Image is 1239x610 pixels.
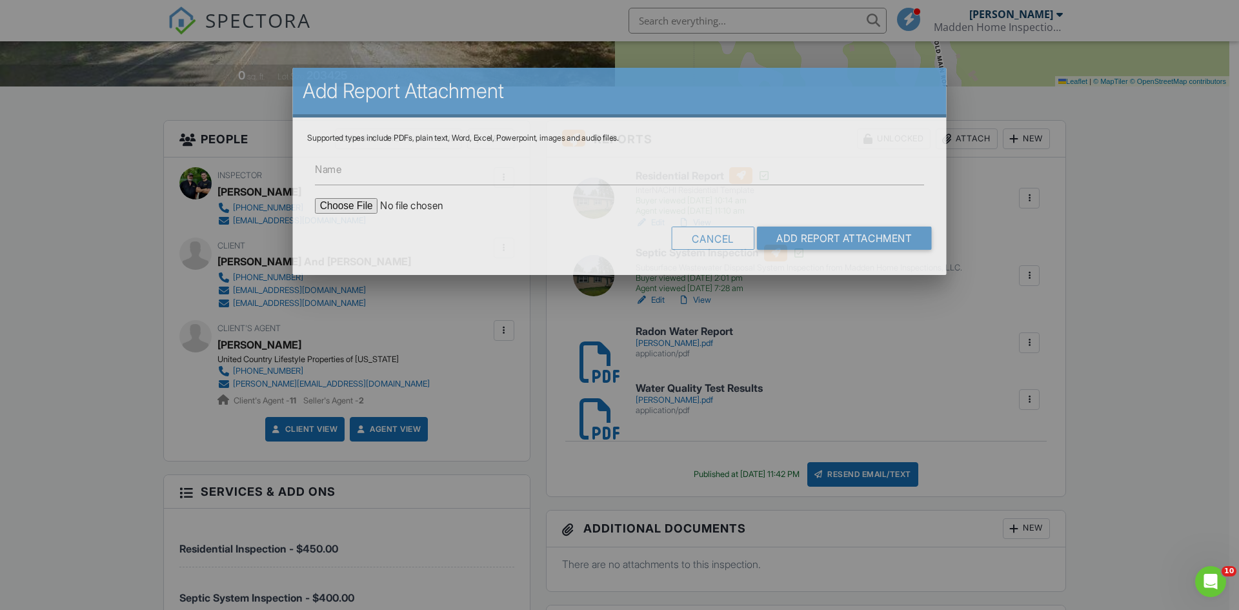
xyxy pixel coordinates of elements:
[756,227,931,250] input: Add Report Attachment
[671,227,754,250] div: Cancel
[303,78,936,104] h2: Add Report Attachment
[1195,566,1226,597] iframe: Intercom live chat
[315,162,341,176] label: Name
[1222,566,1236,576] span: 10
[307,133,931,143] div: Supported types include PDFs, plain text, Word, Excel, Powerpoint, images and audio files.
